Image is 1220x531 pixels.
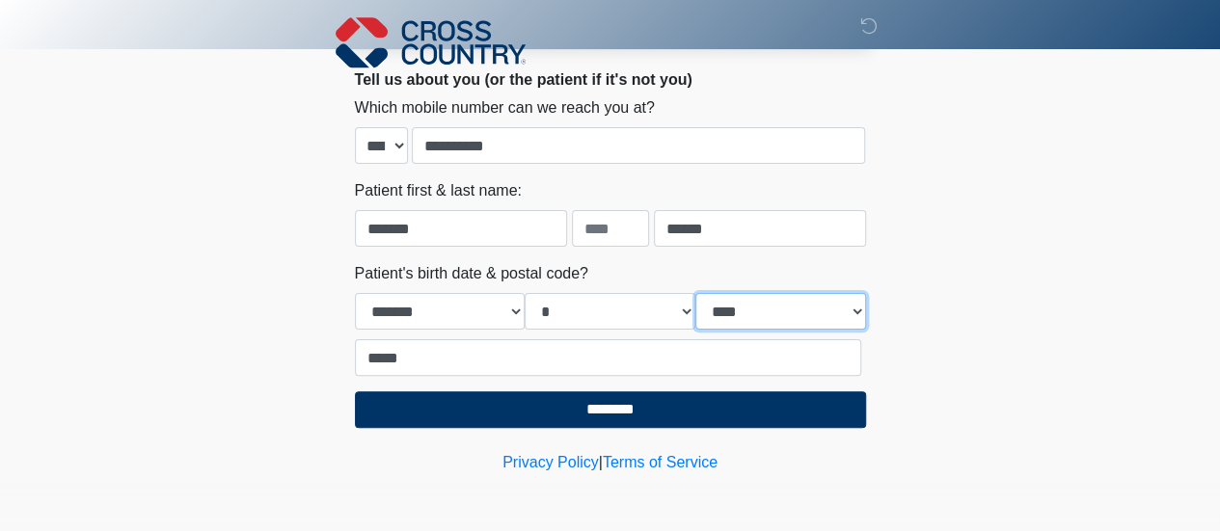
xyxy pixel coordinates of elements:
[603,454,718,470] a: Terms of Service
[336,14,527,70] img: Cross Country Logo
[355,262,588,285] label: Patient's birth date & postal code?
[502,454,599,470] a: Privacy Policy
[355,96,655,119] label: Which mobile number can we reach you at?
[355,179,522,202] label: Patient first & last name:
[599,454,603,470] a: |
